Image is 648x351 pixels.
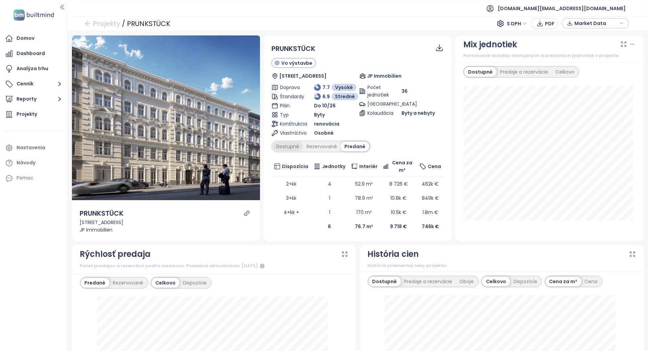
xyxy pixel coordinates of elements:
span: 1.8m € [422,209,438,216]
span: 10.5k € [391,209,407,216]
div: Dostupné [369,277,401,286]
td: 4 [311,177,348,191]
span: Cena za m² [390,159,414,174]
a: Nastavenia [3,141,64,155]
div: Pomoc [3,171,64,185]
span: Dispozícia [282,163,308,170]
div: História priemernej ceny projektu. [368,262,636,269]
td: 78.9 m² [348,191,380,205]
div: Predané [81,278,109,288]
span: Plán [280,102,301,109]
span: PDF [545,20,554,27]
span: 7.7 [322,84,330,91]
div: Mix jednotiek [463,38,517,51]
div: Dashboard [17,49,45,58]
div: Dispozície [510,277,541,286]
div: [STREET_ADDRESS] [80,219,252,226]
span: 36 [401,87,408,95]
div: Predaje a rezervácie [496,67,552,77]
span: Osobné [314,129,334,137]
div: button [565,18,625,28]
div: Dispozície [179,278,210,288]
div: Predaje a rezervácie [401,277,456,286]
td: 4+kk + [271,205,311,219]
div: Počet predajov a rezervácií podľa mesiacov. Posledná aktualizácia: [DATE] [80,262,348,270]
td: 170 m² [348,205,380,219]
a: link [244,210,250,216]
div: Celkovo [152,278,179,288]
span: Jednotky [322,163,345,170]
button: Reporty [3,92,64,106]
span: - [401,101,404,107]
span: 10.8k € [390,195,407,201]
img: logo [11,8,56,22]
td: 52.9 m² [348,177,380,191]
span: Market Data [574,18,618,28]
span: PRUNKSTÜCK [271,44,315,53]
span: arrow-left [84,20,91,27]
a: Analýza trhu [3,62,64,76]
span: Typ [280,111,301,118]
span: Do 10/26 [314,102,336,109]
span: S DPH [507,19,527,29]
b: 746k € [422,223,439,230]
button: Cenník [3,77,64,91]
span: Štandardy [280,93,301,100]
span: Počet jednotiek [367,84,389,99]
span: Kolaudácia [367,109,389,117]
b: 9 718 € [390,223,407,230]
td: 3+kk [271,191,311,205]
a: Domov [3,32,64,45]
td: 1 [311,205,348,219]
div: Rezervované [109,278,147,288]
span: Stredné [335,93,355,100]
span: 462k € [422,181,439,187]
span: 6.9 [322,93,330,100]
div: Domov [17,34,34,43]
div: Projekty [17,110,37,118]
div: Celkovo [482,277,510,286]
a: Projekty [3,108,64,121]
span: [DOMAIN_NAME][EMAIL_ADDRESS][DOMAIN_NAME] [498,0,626,17]
span: Vo výstavbe [281,59,312,67]
div: Rezervované [303,142,341,151]
div: Cena za m² [546,277,581,286]
a: arrow-left Projekty [84,18,120,30]
div: Oboje [456,277,478,286]
div: Predané [341,142,369,151]
div: Analýza trhu [17,64,48,73]
span: 849k € [422,195,439,201]
b: 6 [328,223,331,230]
a: Dashboard [3,47,64,60]
div: Cena [581,277,601,286]
div: Porovnanie skladby dostupných a predaných jednotiek v projekte. [463,52,636,59]
td: 2+kk [271,177,311,191]
div: Pomoc [17,174,33,182]
span: renovácia [314,120,339,128]
div: JP Immobilien [80,226,252,234]
span: Konštrukcia [280,120,301,128]
div: Návody [17,159,35,167]
span: Doprava [280,84,301,91]
a: Návody [3,156,64,170]
div: PRUNKSTÜCK [80,208,124,219]
div: Dostupné [464,67,496,77]
b: 76.7 m² [355,223,373,230]
div: Dostupné [273,142,303,151]
span: Cena [428,163,441,170]
span: 8 726 € [389,181,408,187]
span: Interiér [359,163,378,170]
td: 1 [311,191,348,205]
div: História cien [368,248,419,261]
div: Nastavenia [17,143,45,152]
div: PRUNKSTÜCK [127,18,170,30]
span: Byty a nebyty [401,109,435,117]
span: [STREET_ADDRESS] [279,72,327,80]
div: Celkovo [552,67,578,77]
div: / [122,18,125,30]
span: [GEOGRAPHIC_DATA] [367,100,389,108]
span: Vlastníctvo [280,129,301,137]
span: Vysoké [335,84,353,91]
span: Byty [314,111,325,118]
